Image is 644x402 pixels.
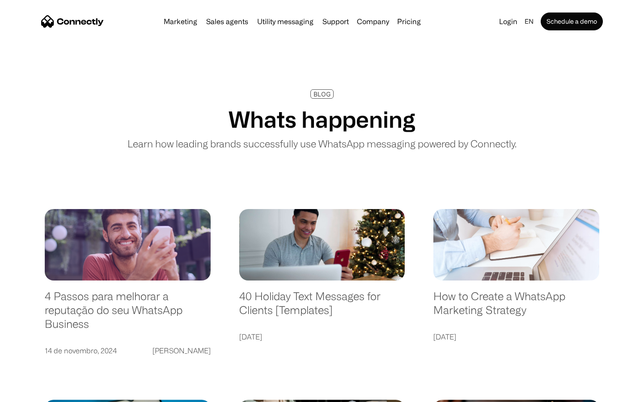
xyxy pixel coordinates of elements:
div: 14 de novembro, 2024 [45,344,117,357]
a: Pricing [394,18,424,25]
a: Sales agents [203,18,252,25]
a: Schedule a demo [541,13,603,30]
div: [PERSON_NAME] [153,344,211,357]
aside: Language selected: English [9,386,54,399]
a: 40 Holiday Text Messages for Clients [Templates] [239,289,405,326]
ul: Language list [18,386,54,399]
p: Learn how leading brands successfully use WhatsApp messaging powered by Connectly. [127,136,517,151]
a: 4 Passos para melhorar a reputação do seu WhatsApp Business [45,289,211,339]
div: BLOG [314,91,330,97]
div: en [525,15,534,28]
a: Utility messaging [254,18,317,25]
a: How to Create a WhatsApp Marketing Strategy [433,289,599,326]
div: Company [357,15,389,28]
div: [DATE] [239,331,262,343]
div: [DATE] [433,331,456,343]
a: Login [496,15,521,28]
a: Marketing [160,18,201,25]
a: Support [319,18,352,25]
h1: Whats happening [229,106,415,133]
